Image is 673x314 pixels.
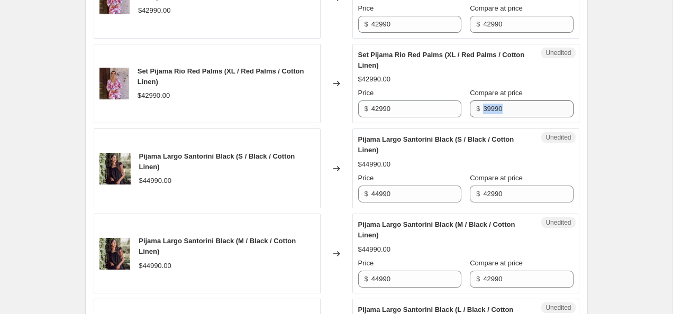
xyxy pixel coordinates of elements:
div: $44990.00 [358,244,390,255]
div: $44990.00 [358,159,390,170]
span: $ [476,20,480,28]
span: Pijama Largo Santorini Black (S / Black / Cotton Linen) [139,152,295,171]
span: Unedited [545,133,571,142]
span: Unedited [545,303,571,312]
span: Compare at price [470,89,523,97]
span: Price [358,89,374,97]
span: $ [365,190,368,198]
span: Unedited [545,49,571,57]
span: $ [365,20,368,28]
span: $ [476,105,480,113]
div: $42990.00 [358,74,390,85]
span: $ [476,275,480,283]
span: Price [358,4,374,12]
span: Unedited [545,218,571,227]
span: Compare at price [470,259,523,267]
span: Set Pijama Rio Red Palms (XL / Red Palms / Cotton Linen) [358,51,525,69]
span: $ [365,105,368,113]
span: $ [365,275,368,283]
img: 5D8A6607_4f2a6c4c-b77c-4f84-af55-cce7fb71e69d_80x.jpg [99,153,131,184]
span: Compare at price [470,174,523,182]
span: Price [358,174,374,182]
div: $44990.00 [139,176,171,186]
span: $ [476,190,480,198]
div: $42990.00 [138,90,170,101]
span: Pijama Largo Santorini Black (M / Black / Cotton Linen) [358,220,515,239]
span: Price [358,259,374,267]
div: $44990.00 [139,261,171,271]
span: Set Pijama Rio Red Palms (XL / Red Palms / Cotton Linen) [138,67,304,86]
img: 5D8A6607_4f2a6c4c-b77c-4f84-af55-cce7fb71e69d_80x.jpg [99,238,131,270]
span: Pijama Largo Santorini Black (S / Black / Cotton Linen) [358,135,514,154]
span: Compare at price [470,4,523,12]
span: Pijama Largo Santorini Black (M / Black / Cotton Linen) [139,237,296,255]
div: $42990.00 [138,5,170,16]
img: ZOO26AGO56311_80x.jpg [99,68,129,99]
